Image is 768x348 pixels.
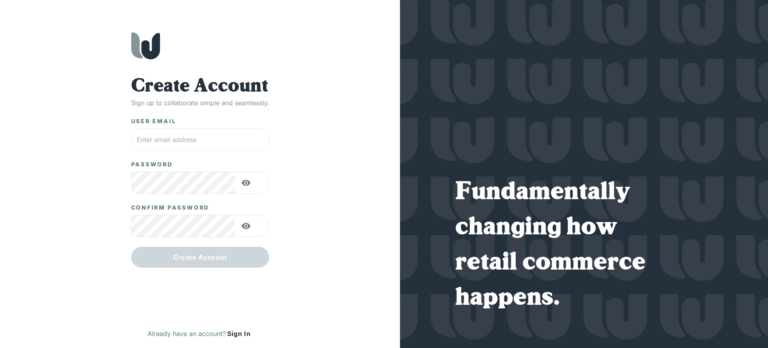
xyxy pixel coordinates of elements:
img: Wholeshop logo [131,32,160,60]
h1: Fundamentally changing how retail commerce happens. [455,175,713,316]
p: Sign up to collaborate simple and seamlessly. [131,98,269,108]
input: Enter email address [131,128,269,151]
h1: Create Account [131,76,269,98]
label: Password [131,160,173,168]
label: User Email [131,117,176,125]
label: Confirm Password [131,204,210,212]
button: Sign In [226,327,252,340]
p: Already have an account? [148,329,226,338]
